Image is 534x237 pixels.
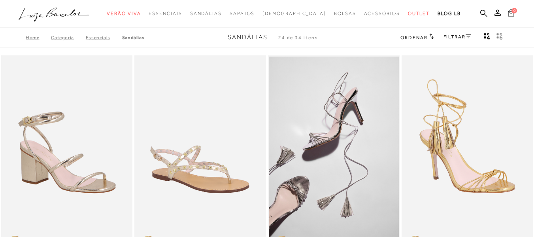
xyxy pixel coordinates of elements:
[278,35,318,40] span: 24 de 34 itens
[494,32,505,43] button: gridText6Desc
[262,11,326,16] span: [DEMOGRAPHIC_DATA]
[364,6,400,21] a: categoryNavScreenReaderText
[51,35,85,40] a: Categoria
[481,32,492,43] button: Mostrar 4 produtos por linha
[400,35,427,40] span: Ordenar
[228,34,268,41] span: Sandálias
[26,35,51,40] a: Home
[262,6,326,21] a: noSubCategoriesText
[506,9,517,19] button: 0
[334,6,356,21] a: categoryNavScreenReaderText
[149,6,182,21] a: categoryNavScreenReaderText
[511,8,517,13] span: 0
[230,6,255,21] a: categoryNavScreenReaderText
[122,35,144,40] a: Sandálias
[334,11,356,16] span: Bolsas
[438,11,460,16] span: BLOG LB
[408,11,430,16] span: Outlet
[364,11,400,16] span: Acessórios
[230,11,255,16] span: Sapatos
[86,35,122,40] a: Essenciais
[107,6,141,21] a: categoryNavScreenReaderText
[443,34,471,40] a: FILTRAR
[107,11,141,16] span: Verão Viva
[149,11,182,16] span: Essenciais
[408,6,430,21] a: categoryNavScreenReaderText
[190,11,222,16] span: Sandálias
[190,6,222,21] a: categoryNavScreenReaderText
[438,6,460,21] a: BLOG LB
